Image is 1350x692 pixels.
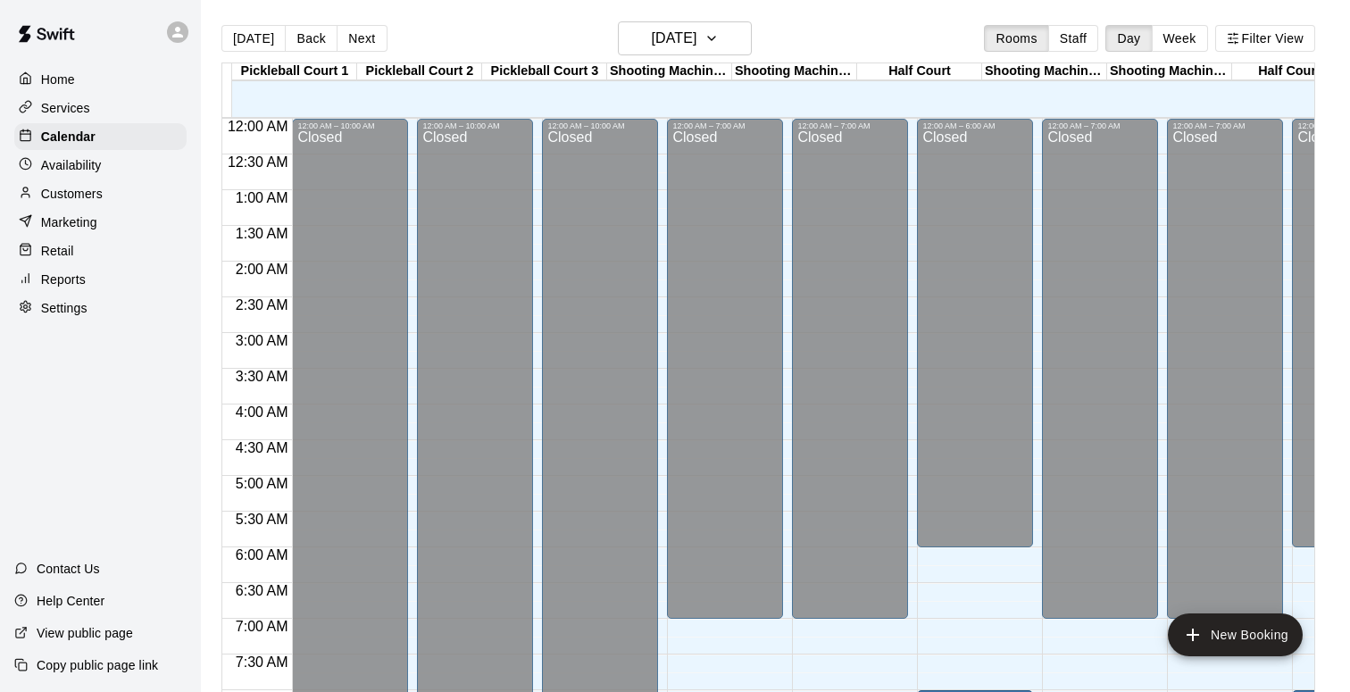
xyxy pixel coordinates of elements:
button: Week [1152,25,1208,52]
p: Services [41,99,90,117]
span: 7:00 AM [231,619,293,634]
div: Pickleball Court 2 [357,63,482,80]
div: 12:00 AM – 10:00 AM [547,121,653,130]
button: add [1168,613,1303,656]
div: 12:00 AM – 7:00 AM [1047,121,1153,130]
div: 12:00 AM – 6:00 AM [922,121,1028,130]
div: Shooting Machine 1 [607,63,732,80]
button: Day [1105,25,1152,52]
div: Closed [922,130,1028,554]
span: 12:00 AM [223,119,293,134]
button: Next [337,25,387,52]
button: [DATE] [221,25,286,52]
div: 12:00 AM – 10:00 AM [297,121,403,130]
div: Half Court [857,63,982,80]
div: Pickleball Court 1 [232,63,357,80]
p: Contact Us [37,560,100,578]
a: Retail [14,238,187,264]
p: Calendar [41,128,96,146]
p: Marketing [41,213,97,231]
div: 12:00 AM – 7:00 AM: Closed [667,119,783,619]
span: 6:00 AM [231,547,293,563]
span: 4:00 AM [231,404,293,420]
p: Reports [41,271,86,288]
div: 12:00 AM – 7:00 AM [1172,121,1278,130]
p: Help Center [37,592,104,610]
div: 12:00 AM – 7:00 AM: Closed [792,119,908,619]
p: Copy public page link [37,656,158,674]
div: 12:00 AM – 7:00 AM [797,121,903,130]
p: Home [41,71,75,88]
div: Shooting Machine 3 [982,63,1107,80]
a: Calendar [14,123,187,150]
div: 12:00 AM – 10:00 AM [422,121,528,130]
a: Home [14,66,187,93]
span: 2:00 AM [231,262,293,277]
span: 2:30 AM [231,297,293,313]
div: Closed [797,130,903,625]
p: Settings [41,299,87,317]
span: 5:00 AM [231,476,293,491]
button: Back [285,25,337,52]
a: Reports [14,266,187,293]
div: Closed [1047,130,1153,625]
p: Retail [41,242,74,260]
div: 12:00 AM – 7:00 AM: Closed [1167,119,1283,619]
span: 6:30 AM [231,583,293,598]
a: Settings [14,295,187,321]
button: [DATE] [618,21,752,55]
div: Pickleball Court 3 [482,63,607,80]
button: Filter View [1215,25,1315,52]
p: Customers [41,185,103,203]
span: 1:00 AM [231,190,293,205]
button: Staff [1048,25,1099,52]
button: Rooms [984,25,1048,52]
div: 12:00 AM – 7:00 AM: Closed [1042,119,1158,619]
div: Shooting Machine 2 [732,63,857,80]
span: 3:00 AM [231,333,293,348]
div: Shooting Machine 4 [1107,63,1232,80]
div: Closed [1172,130,1278,625]
span: 3:30 AM [231,369,293,384]
span: 4:30 AM [231,440,293,455]
span: 5:30 AM [231,512,293,527]
a: Services [14,95,187,121]
a: Marketing [14,209,187,236]
span: 1:30 AM [231,226,293,241]
span: 7:30 AM [231,654,293,670]
p: Availability [41,156,102,174]
div: 12:00 AM – 7:00 AM [672,121,778,130]
a: Availability [14,152,187,179]
div: Closed [672,130,778,625]
span: 12:30 AM [223,154,293,170]
h6: [DATE] [651,26,696,51]
a: Customers [14,180,187,207]
p: View public page [37,624,133,642]
div: 12:00 AM – 6:00 AM: Closed [917,119,1033,547]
